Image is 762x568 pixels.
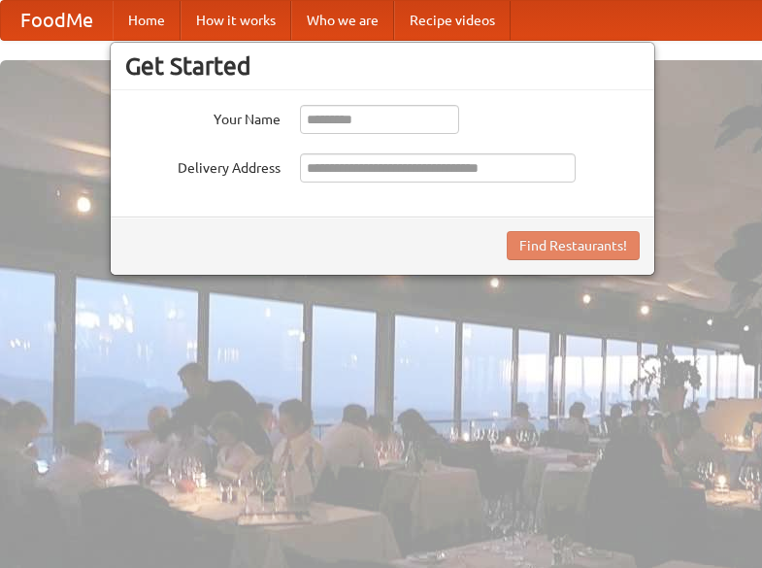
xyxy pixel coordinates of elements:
[125,105,281,129] label: Your Name
[113,1,181,40] a: Home
[181,1,291,40] a: How it works
[1,1,113,40] a: FoodMe
[394,1,511,40] a: Recipe videos
[291,1,394,40] a: Who we are
[125,51,640,81] h3: Get Started
[507,231,640,260] button: Find Restaurants!
[125,153,281,178] label: Delivery Address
